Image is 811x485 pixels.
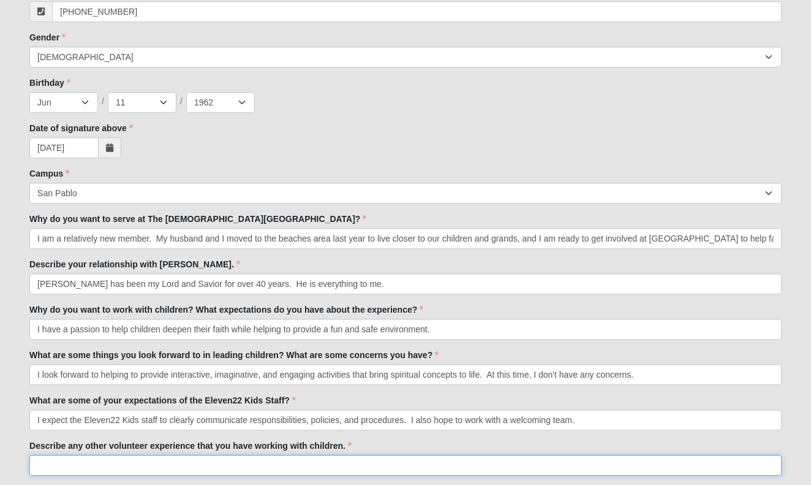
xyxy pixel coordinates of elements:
[29,349,439,361] label: What are some things you look forward to in leading children? What are some concerns you have?
[29,31,66,44] label: Gender
[29,213,366,225] label: Why do you want to serve at The [DEMOGRAPHIC_DATA][GEOGRAPHIC_DATA]?
[180,95,183,109] span: /
[29,77,70,89] label: Birthday
[29,394,296,407] label: What are some of your expectations of the Eleven22 Kids Staff?
[29,304,423,316] label: Why do you want to work with children? What expectations do you have about the experience?
[29,122,133,134] label: Date of signature above
[29,167,69,180] label: Campus
[102,95,104,109] span: /
[29,440,352,452] label: Describe any other volunteer experience that you have working with children.
[29,258,240,270] label: Describe your relationship with [PERSON_NAME].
